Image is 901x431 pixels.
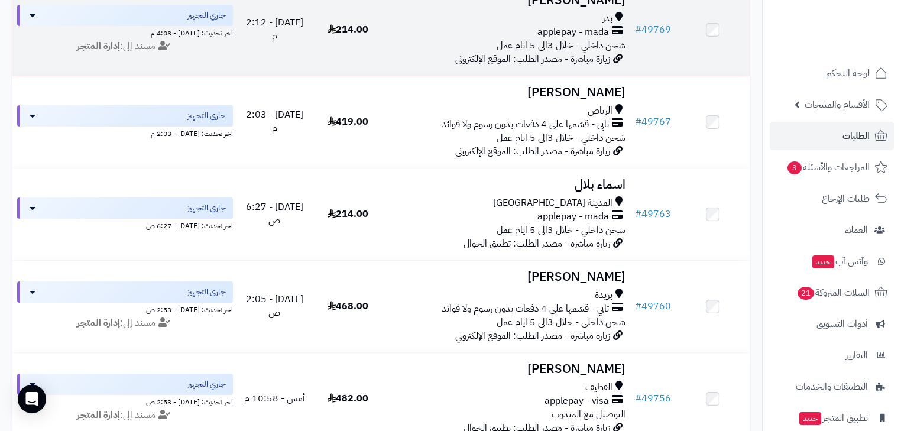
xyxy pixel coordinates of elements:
[77,316,120,330] strong: إدارة المتجر
[455,144,610,158] span: زيارة مباشرة - مصدر الطلب: الموقع الإلكتروني
[822,190,870,207] span: طلبات الإرجاع
[8,409,242,422] div: مسند إلى:
[770,341,894,370] a: التقارير
[796,284,870,301] span: السلات المتروكة
[635,115,641,129] span: #
[328,115,368,129] span: 419.00
[635,22,671,37] a: #49769
[187,9,226,21] span: جاري التجهيز
[787,161,802,175] span: 3
[552,407,625,422] span: التوصيل مع المندوب
[246,108,303,135] span: [DATE] - 2:03 م
[845,347,868,364] span: التقارير
[497,223,625,237] span: شحن داخلي - خلال 3الى 5 ايام عمل
[328,299,368,313] span: 468.00
[816,316,868,332] span: أدوات التسويق
[635,391,641,406] span: #
[455,329,610,343] span: زيارة مباشرة - مصدر الطلب: الموقع الإلكتروني
[442,302,609,316] span: تابي - قسّمها على 4 دفعات بدون رسوم ولا فوائد
[805,96,870,113] span: الأقسام والمنتجات
[811,253,868,270] span: وآتس آب
[17,26,233,38] div: اخر تحديث: [DATE] - 4:03 م
[455,52,610,66] span: زيارة مباشرة - مصدر الطلب: الموقع الإلكتروني
[796,378,868,395] span: التطبيقات والخدمات
[497,131,625,145] span: شحن داخلي - خلال 3الى 5 ايام عمل
[187,110,226,122] span: جاري التجهيز
[17,219,233,231] div: اخر تحديث: [DATE] - 6:27 ص
[799,412,821,425] span: جديد
[17,127,233,139] div: اخر تحديث: [DATE] - 2:03 م
[497,38,625,53] span: شحن داخلي - خلال 3الى 5 ايام عمل
[77,39,120,53] strong: إدارة المتجر
[77,408,120,422] strong: إدارة المتجر
[821,9,890,34] img: logo-2.png
[246,292,303,320] span: [DATE] - 2:05 ص
[537,25,609,39] span: applepay - mada
[244,391,305,406] span: أمس - 10:58 م
[786,159,870,176] span: المراجعات والأسئلة
[464,236,610,251] span: زيارة مباشرة - مصدر الطلب: تطبيق الجوال
[18,385,46,413] div: Open Intercom Messenger
[635,391,671,406] a: #49756
[770,247,894,276] a: وآتس آبجديد
[187,378,226,390] span: جاري التجهيز
[635,115,671,129] a: #49767
[390,270,625,284] h3: [PERSON_NAME]
[635,207,641,221] span: #
[537,210,609,223] span: applepay - mada
[187,202,226,214] span: جاري التجهيز
[770,59,894,88] a: لوحة التحكم
[770,184,894,213] a: طلبات الإرجاع
[602,12,612,25] span: بدر
[770,278,894,307] a: السلات المتروكة21
[826,65,870,82] span: لوحة التحكم
[635,207,671,221] a: #49763
[390,178,625,192] h3: اسماء بلال
[390,362,625,376] h3: [PERSON_NAME]
[770,372,894,401] a: التطبيقات والخدمات
[187,286,226,298] span: جاري التجهيز
[328,22,368,37] span: 214.00
[595,289,612,302] span: بريدة
[797,286,815,300] span: 21
[770,310,894,338] a: أدوات التسويق
[635,22,641,37] span: #
[842,128,870,144] span: الطلبات
[328,391,368,406] span: 482.00
[17,303,233,315] div: اخر تحديث: [DATE] - 2:53 ص
[246,200,303,228] span: [DATE] - 6:27 ص
[17,395,233,407] div: اخر تحديث: [DATE] - 2:53 ص
[497,315,625,329] span: شحن داخلي - خلال 3الى 5 ايام عمل
[8,40,242,53] div: مسند إلى:
[8,316,242,330] div: مسند إلى:
[493,196,612,210] span: المدينة [GEOGRAPHIC_DATA]
[812,255,834,268] span: جديد
[585,381,612,394] span: القطيف
[798,410,868,426] span: تطبيق المتجر
[588,104,612,118] span: الرياض
[845,222,868,238] span: العملاء
[770,216,894,244] a: العملاء
[635,299,641,313] span: #
[770,153,894,182] a: المراجعات والأسئلة3
[635,299,671,313] a: #49760
[390,86,625,99] h3: [PERSON_NAME]
[246,15,303,43] span: [DATE] - 2:12 م
[770,122,894,150] a: الطلبات
[545,394,609,408] span: applepay - visa
[442,118,609,131] span: تابي - قسّمها على 4 دفعات بدون رسوم ولا فوائد
[328,207,368,221] span: 214.00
